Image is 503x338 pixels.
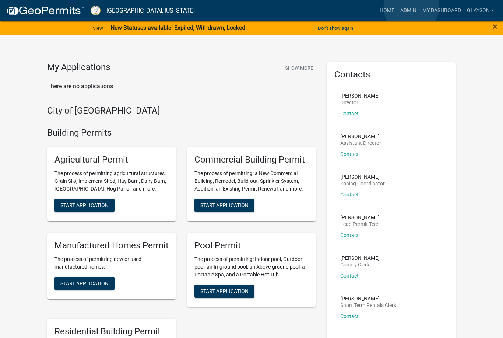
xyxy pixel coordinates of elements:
[340,296,396,301] p: [PERSON_NAME]
[340,111,359,116] a: Contact
[200,202,249,208] span: Start Application
[493,21,497,32] span: ×
[54,240,169,251] h5: Manufactured Homes Permit
[54,326,169,337] h5: Residential Building Permit
[200,288,249,294] span: Start Application
[340,273,359,279] a: Contact
[47,62,110,73] h4: My Applications
[340,151,359,157] a: Contact
[110,24,245,31] strong: New Statuses available! Expired, Withdrawn, Locked
[340,313,359,319] a: Contact
[340,140,381,146] p: Assistant Director
[464,4,497,18] a: glayson
[194,170,309,193] p: The process of permitting: a New Commercial Building, Remodel, Build-out, Sprinkler System, Addit...
[106,4,195,17] a: [GEOGRAPHIC_DATA], [US_STATE]
[90,22,106,34] a: View
[340,181,385,186] p: Zoning Coordinator
[340,255,380,261] p: [PERSON_NAME]
[315,22,356,34] button: Don't show again
[194,255,309,279] p: The process of permitting: Indoor pool, Outdoor pool, an In-ground pool, an Above-ground pool, a ...
[340,222,380,227] p: Lead Permit Tech
[340,100,380,105] p: Director
[493,22,497,31] button: Close
[194,154,309,165] h5: Commercial Building Permit
[282,62,316,74] button: Show More
[194,285,254,298] button: Start Application
[340,192,359,198] a: Contact
[340,134,381,139] p: [PERSON_NAME]
[397,4,419,18] a: Admin
[54,170,169,193] p: The process of permitting agricultural structures: Grain Silo, Implement Shed, Hay Barn, Dairy Ba...
[54,277,115,290] button: Start Application
[60,280,109,286] span: Start Application
[340,215,380,220] p: [PERSON_NAME]
[91,6,101,15] img: Putnam County, Georgia
[340,174,385,180] p: [PERSON_NAME]
[194,240,309,251] h5: Pool Permit
[377,4,397,18] a: Home
[54,199,115,212] button: Start Application
[54,255,169,271] p: The process of permitting new or used manufactured homes.
[340,93,380,98] p: [PERSON_NAME]
[340,232,359,238] a: Contact
[47,128,316,138] h4: Building Permits
[54,154,169,165] h5: Agricultural Permit
[47,82,316,91] p: There are no applications
[419,4,464,18] a: My Dashboard
[340,262,380,267] p: County Clerk
[60,202,109,208] span: Start Application
[194,199,254,212] button: Start Application
[340,303,396,308] p: Short Term Rentals Clerk
[334,69,449,80] h5: Contacts
[47,105,316,116] h4: City of [GEOGRAPHIC_DATA]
